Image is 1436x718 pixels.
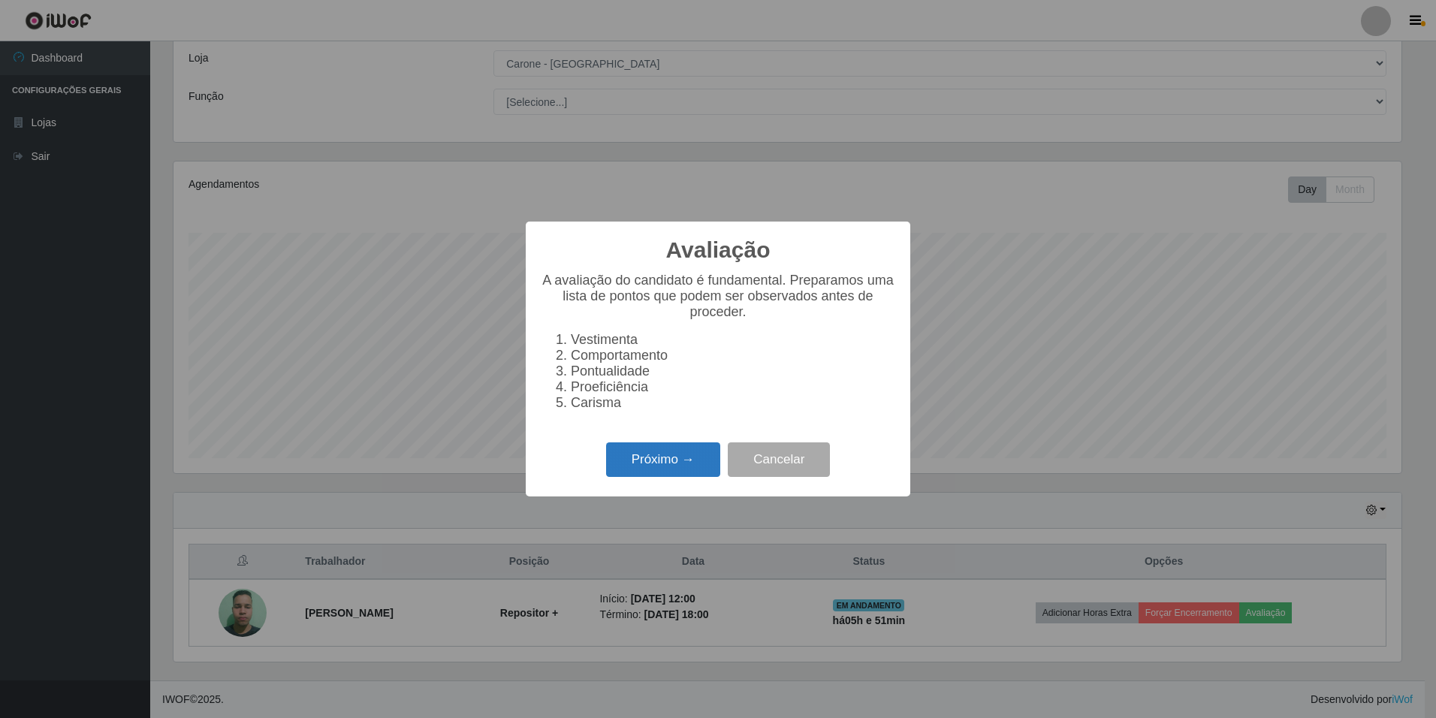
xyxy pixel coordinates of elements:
li: Vestimenta [571,332,895,348]
li: Pontualidade [571,364,895,379]
p: A avaliação do candidato é fundamental. Preparamos uma lista de pontos que podem ser observados a... [541,273,895,320]
li: Carisma [571,395,895,411]
button: Próximo → [606,442,720,478]
li: Comportamento [571,348,895,364]
li: Proeficiência [571,379,895,395]
h2: Avaliação [666,237,771,264]
button: Cancelar [728,442,830,478]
